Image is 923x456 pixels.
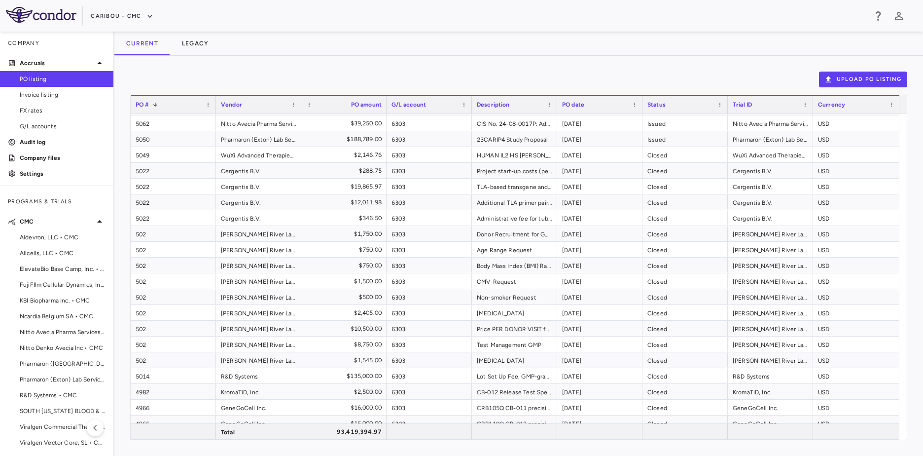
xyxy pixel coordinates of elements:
div: $500.00 [310,289,382,305]
div: 502 [131,305,216,320]
div: GeneGoCell Inc. [216,416,301,431]
span: Nitto Denko Avecia Inc • CMC [20,343,106,352]
span: Viralgen Vector Core, SL • CMC [20,438,106,447]
div: [DATE] [557,226,642,241]
div: $188,789.00 [310,131,382,147]
div: Closed [642,321,728,336]
div: [PERSON_NAME] River Laboratories Cell Solutions, Inc. [216,352,301,368]
div: Closed [642,384,728,399]
div: [PERSON_NAME] River Laboratories Cell Solutions, Inc. [216,337,301,352]
div: [DATE] [557,384,642,399]
div: [PERSON_NAME] River Laboratories Cell Solutions, Inc. [728,226,813,241]
div: [DATE] [557,400,642,415]
div: USD [813,305,899,320]
div: 6303 [387,305,472,320]
div: Closed [642,289,728,304]
div: $2,146.76 [310,147,382,163]
div: USD [813,337,899,352]
div: CRB105Q CB-011 precision test (per replicate) [472,400,557,415]
div: Pharmaron (Exton) Lab Services LLC [728,131,813,147]
div: Non-smoker Request [472,289,557,304]
div: Closed [642,210,728,226]
div: [DATE] [557,416,642,431]
div: 502 [131,258,216,273]
div: Closed [642,194,728,210]
div: Pharmaron (Exton) Lab Services LLC [216,131,301,147]
div: 6303 [387,179,472,194]
div: Closed [642,179,728,194]
div: Closed [642,400,728,415]
div: USD [813,226,899,241]
div: [DATE] [557,179,642,194]
div: Cergentis B.V. [216,179,301,194]
div: Cergentis B.V. [728,210,813,226]
span: Invoice listing [20,90,106,99]
div: Test Management GMP [472,337,557,352]
div: 6303 [387,400,472,415]
div: 6303 [387,352,472,368]
div: Closed [642,242,728,257]
span: Pharmaron ([GEOGRAPHIC_DATA]) Lab Services LLC • CMC [20,359,106,368]
span: Status [647,101,666,108]
span: SOUTH [US_STATE] BLOOD & TISSUE CENTER • CMC [20,407,106,416]
div: 4982 [131,384,216,399]
p: Company files [20,153,106,162]
div: Closed [642,368,728,383]
div: USD [813,258,899,273]
div: CB-012 Release Test Specification Development [472,384,557,399]
div: [DATE] [557,305,642,320]
div: $750.00 [310,242,382,258]
span: Trial ID [733,101,752,108]
div: 6303 [387,210,472,226]
span: KBI Biopharma Inc. • CMC [20,296,106,305]
div: $1,545.00 [310,352,382,368]
span: ElevateBio Base Camp, Inc. • CMC [20,265,106,273]
div: USD [813,131,899,147]
div: USD [813,352,899,368]
span: FujiFIlm Cellular Dynamics, Inc • CMC [20,280,106,289]
span: PO listing [20,75,106,83]
div: Closed [642,258,728,273]
div: 6303 [387,115,472,131]
span: R&D Systems • CMC [20,391,106,400]
div: Project start-up costs (per shipment) [472,163,557,178]
div: $19,865.97 [310,179,382,194]
div: [PERSON_NAME] River Laboratories Cell Solutions, Inc. [216,226,301,241]
div: [DATE] [557,337,642,352]
div: Issued [642,115,728,131]
div: Cergentis B.V. [728,194,813,210]
div: 5022 [131,179,216,194]
span: PO amount [351,101,382,108]
div: 5014 [131,368,216,383]
div: $750.00 [310,258,382,273]
div: 6303 [387,384,472,399]
div: USD [813,384,899,399]
div: 4966 [131,400,216,415]
span: Vendor [221,101,242,108]
div: 502 [131,242,216,257]
div: WuXi Advanced Therapies, Inc. [728,147,813,162]
div: Price PER DONOR VISIT for Eurofins Viracor Testing @ $2,100 per test panel [472,321,557,336]
div: HUMAN IL2 HS [PERSON_NAME] [472,147,557,162]
div: USD [813,321,899,336]
div: 5049 [131,147,216,162]
div: Body Mass Index (BMI) Range Request [472,258,557,273]
div: 5062 [131,115,216,131]
div: $2,405.00 [310,305,382,321]
div: 6303 [387,273,472,289]
div: [DATE] [557,273,642,289]
div: $39,250.00 [310,115,382,131]
span: Aldevron, LLC • CMC [20,233,106,242]
span: Description [477,101,510,108]
div: 5050 [131,131,216,147]
div: CIS No. 24-08-0017P: Addition of Development and Validation Hours for Activity and Particle Size ... [472,115,557,131]
div: 6303 [387,242,472,257]
div: [DATE] [557,258,642,273]
div: USD [813,179,899,194]
div: [DATE] [557,321,642,336]
div: [MEDICAL_DATA] [472,352,557,368]
div: [DATE] [557,242,642,257]
div: 502 [131,273,216,289]
div: 5022 [131,194,216,210]
button: Legacy [170,32,221,55]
